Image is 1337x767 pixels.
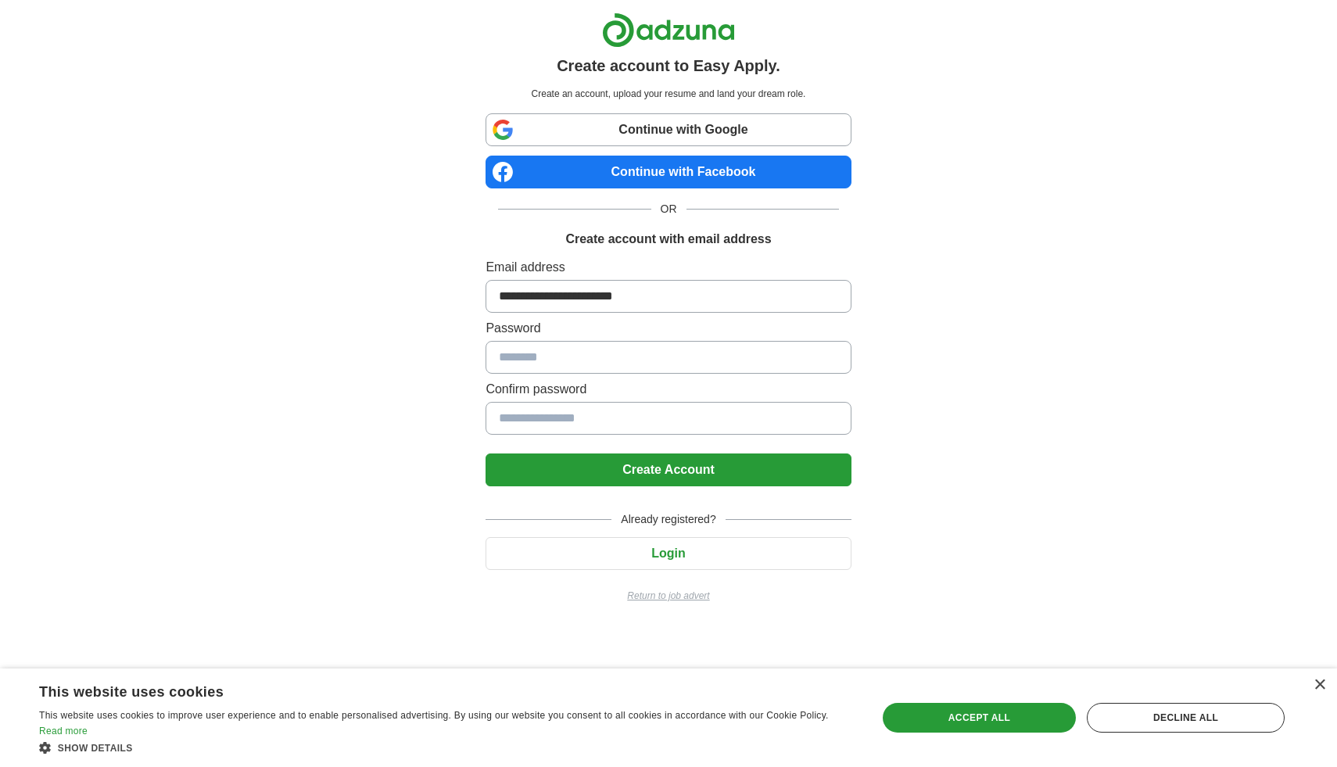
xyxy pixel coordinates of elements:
[486,453,851,486] button: Create Account
[1314,679,1325,691] div: Close
[58,743,133,754] span: Show details
[486,537,851,570] button: Login
[486,589,851,603] a: Return to job advert
[651,201,686,217] span: OR
[39,740,852,755] div: Show details
[611,511,725,528] span: Already registered?
[486,113,851,146] a: Continue with Google
[602,13,735,48] img: Adzuna logo
[1087,703,1285,733] div: Decline all
[486,156,851,188] a: Continue with Facebook
[486,547,851,560] a: Login
[565,230,771,249] h1: Create account with email address
[489,87,848,101] p: Create an account, upload your resume and land your dream role.
[39,678,813,701] div: This website uses cookies
[557,54,780,77] h1: Create account to Easy Apply.
[39,710,829,721] span: This website uses cookies to improve user experience and to enable personalised advertising. By u...
[39,726,88,737] a: Read more, opens a new window
[486,319,851,338] label: Password
[486,258,851,277] label: Email address
[486,380,851,399] label: Confirm password
[883,703,1076,733] div: Accept all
